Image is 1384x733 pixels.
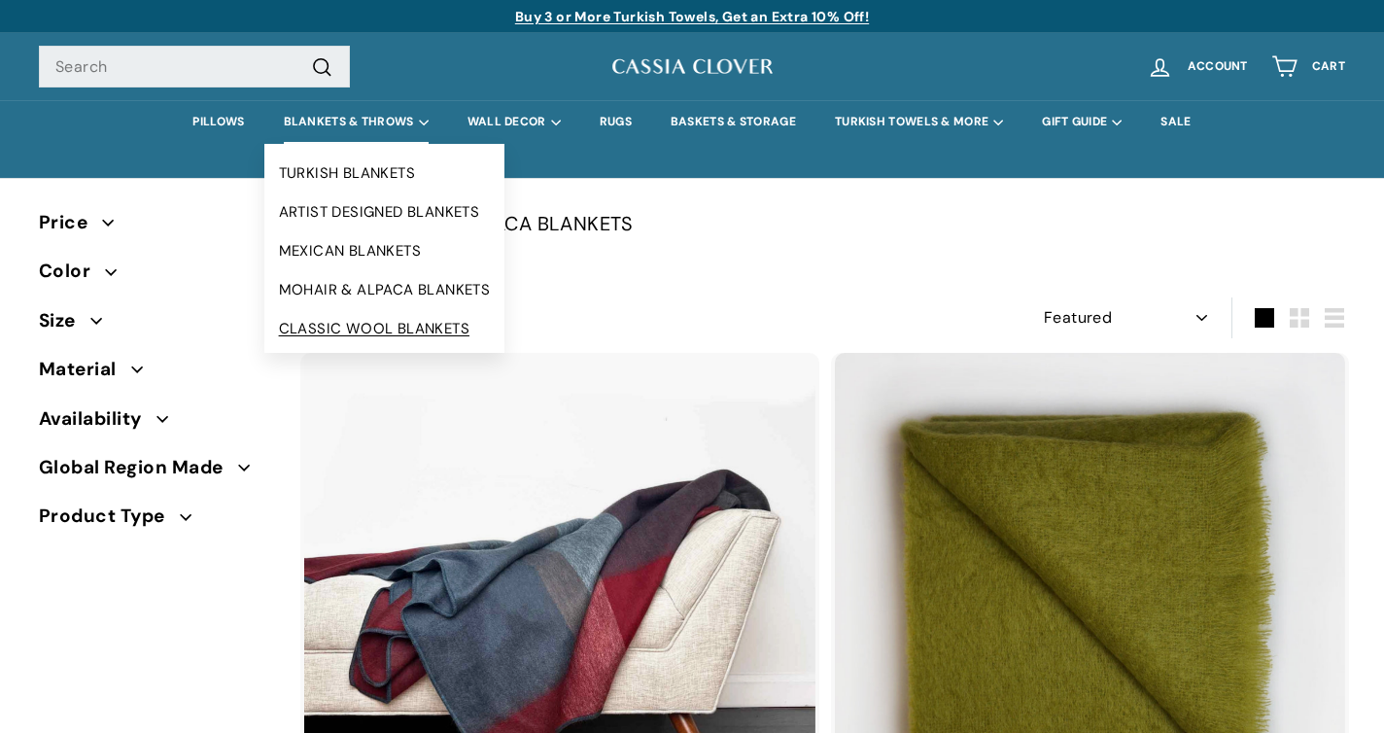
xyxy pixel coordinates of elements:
[264,192,505,231] a: ARTIST DESIGNED BLANKETS
[39,46,350,88] input: Search
[264,270,505,309] a: MOHAIR & ALPACA BLANKETS
[264,154,505,192] a: TURKISH BLANKETS
[39,350,273,399] button: Material
[1188,60,1248,73] span: Account
[304,305,824,331] div: 12 products
[815,100,1022,144] summary: TURKISH TOWELS & MORE
[264,309,505,348] a: CLASSIC WOOL BLANKETS
[651,100,815,144] a: BASKETS & STORAGE
[39,448,273,497] button: Global Region Made
[39,497,273,545] button: Product Type
[39,208,102,237] span: Price
[1141,100,1210,144] a: SALE
[173,100,263,144] a: PILLOWS
[39,400,273,448] button: Availability
[448,100,580,144] summary: WALL DECOR
[264,231,505,270] a: MEXICAN BLANKETS
[1135,38,1260,95] a: Account
[39,301,273,350] button: Size
[39,453,238,482] span: Global Region Made
[39,203,273,252] button: Price
[39,252,273,300] button: Color
[1312,60,1345,73] span: Cart
[39,306,90,335] span: Size
[1260,38,1357,95] a: Cart
[264,100,448,144] summary: BLANKETS & THROWS
[39,257,105,286] span: Color
[580,100,651,144] a: RUGS
[39,404,156,434] span: Availability
[39,355,131,384] span: Material
[304,208,1345,239] p: LUXE MOHAIR & ALPACA BLANKETS
[39,502,180,531] span: Product Type
[1022,100,1141,144] summary: GIFT GUIDE
[515,8,869,25] a: Buy 3 or More Turkish Towels, Get an Extra 10% Off!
